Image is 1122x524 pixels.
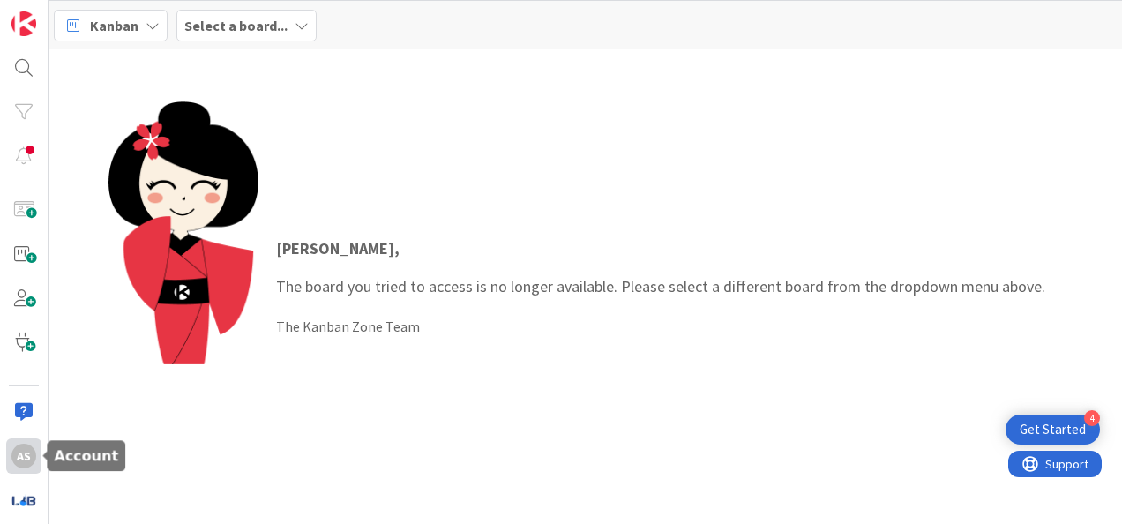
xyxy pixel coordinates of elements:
[276,238,400,258] strong: [PERSON_NAME] ,
[37,3,80,24] span: Support
[184,17,288,34] b: Select a board...
[90,15,138,36] span: Kanban
[276,236,1045,298] p: The board you tried to access is no longer available. Please select a different board from the dr...
[11,488,36,513] img: avatar
[1006,415,1100,445] div: Open Get Started checklist, remaining modules: 4
[276,316,1045,337] div: The Kanban Zone Team
[1084,410,1100,426] div: 4
[11,11,36,36] img: Visit kanbanzone.com
[11,444,36,468] div: AS
[54,447,118,464] h5: Account
[1020,421,1086,438] div: Get Started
